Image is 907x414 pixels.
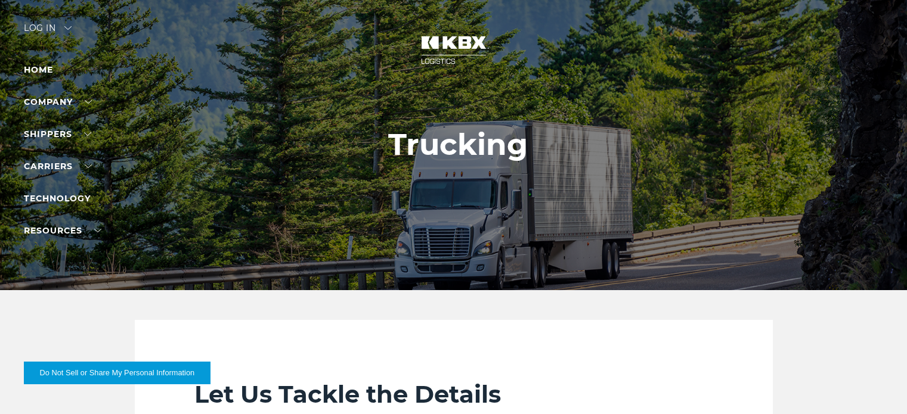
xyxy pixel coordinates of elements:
h2: Let Us Tackle the Details [194,379,713,409]
div: Log in [24,24,72,41]
img: arrow [64,26,72,30]
a: Company [24,97,92,107]
button: Do Not Sell or Share My Personal Information [24,362,211,384]
a: RESOURCES [24,225,101,236]
img: kbx logo [409,24,499,76]
h1: Trucking [388,127,528,162]
a: Technology [24,193,91,204]
a: Home [24,64,53,75]
a: Carriers [24,161,92,172]
a: SHIPPERS [24,129,91,139]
